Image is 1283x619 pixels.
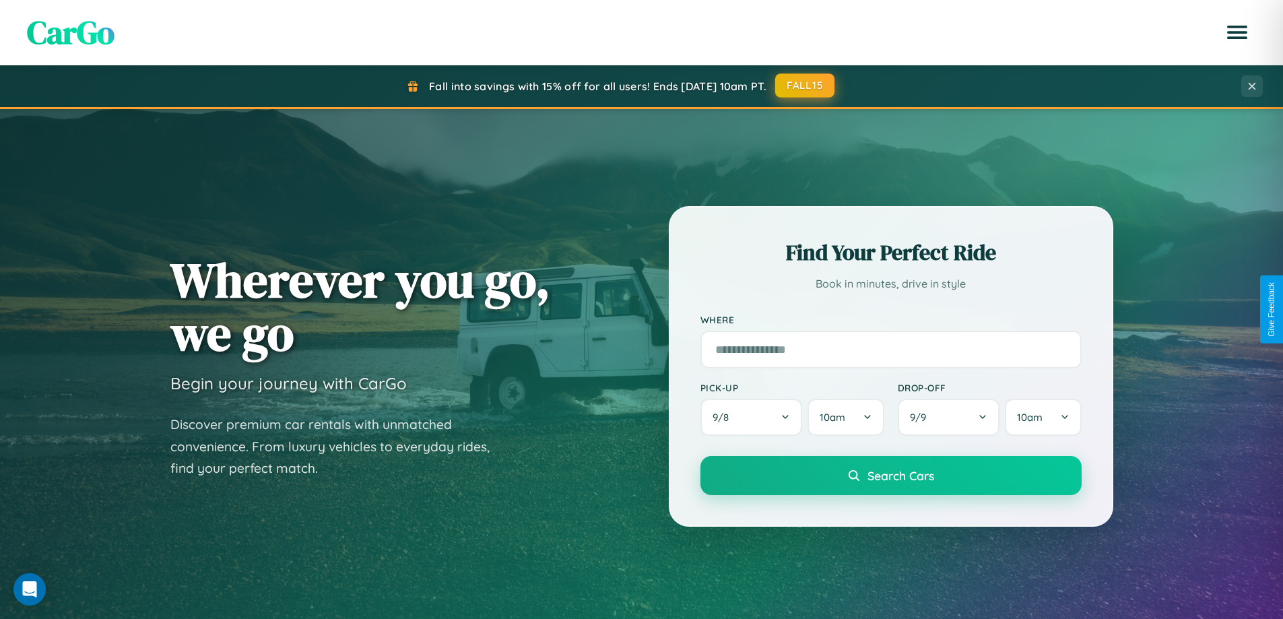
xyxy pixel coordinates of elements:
span: 9 / 9 [910,411,933,424]
h1: Wherever you go, we go [170,253,550,360]
button: 10am [808,399,884,436]
div: Give Feedback [1267,282,1276,337]
label: Where [700,314,1082,325]
label: Drop-off [898,382,1082,393]
span: 10am [820,411,845,424]
button: Open menu [1218,13,1256,51]
button: 10am [1005,399,1081,436]
p: Book in minutes, drive in style [700,274,1082,294]
button: 9/8 [700,399,803,436]
label: Pick-up [700,382,884,393]
span: CarGo [27,10,114,55]
h3: Begin your journey with CarGo [170,373,407,393]
span: Fall into savings with 15% off for all users! Ends [DATE] 10am PT. [429,79,766,93]
button: 9/9 [898,399,1000,436]
span: 9 / 8 [713,411,735,424]
span: Search Cars [867,468,934,483]
div: Open Intercom Messenger [13,573,46,606]
span: 10am [1017,411,1043,424]
button: FALL15 [775,73,834,98]
p: Discover premium car rentals with unmatched convenience. From luxury vehicles to everyday rides, ... [170,414,507,480]
h2: Find Your Perfect Ride [700,238,1082,267]
button: Search Cars [700,456,1082,495]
